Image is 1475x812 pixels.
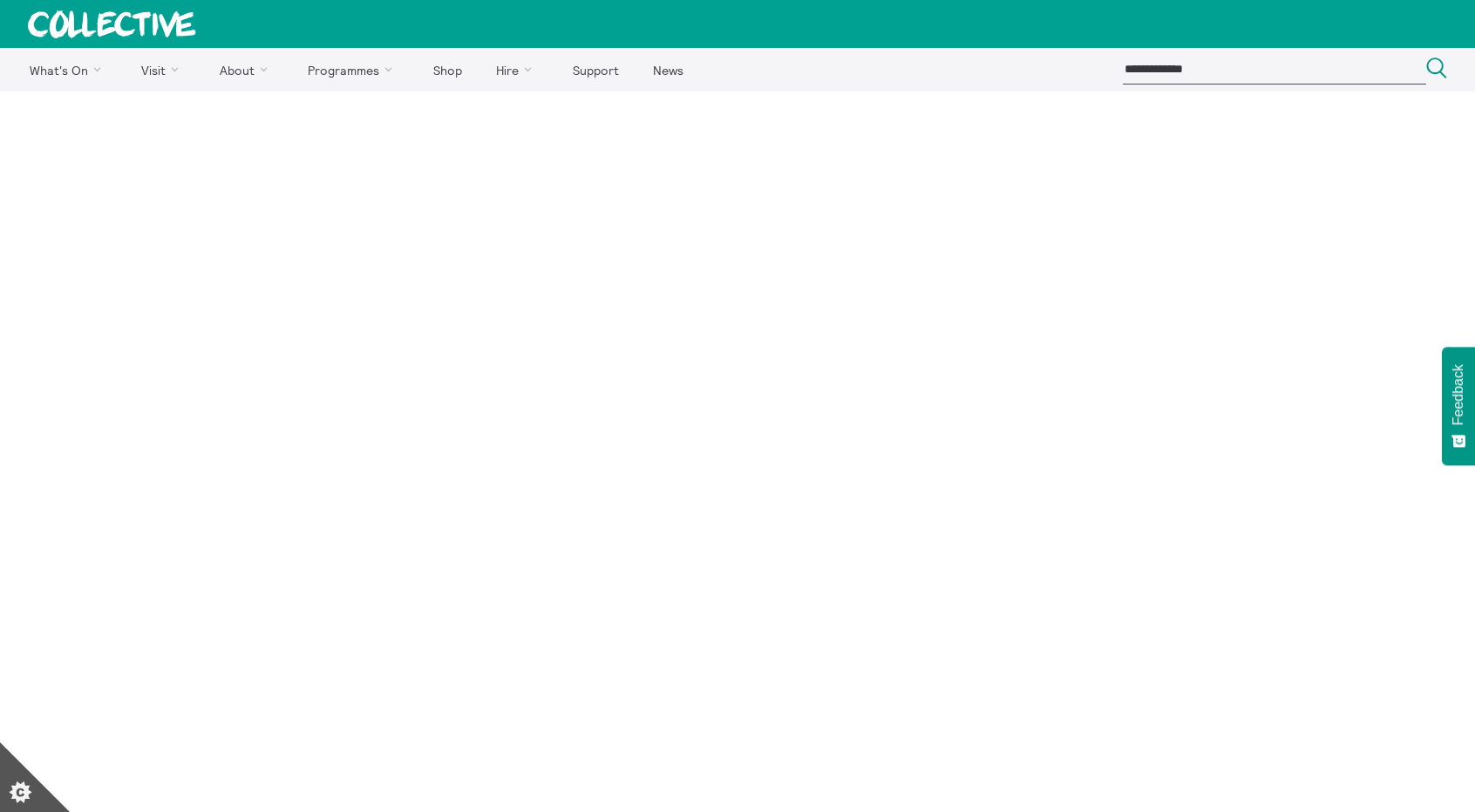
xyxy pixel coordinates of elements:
[204,48,289,91] a: About
[557,48,634,91] a: Support
[481,48,554,91] a: Hire
[418,48,477,91] a: Shop
[637,48,698,91] a: News
[293,48,415,91] a: Programmes
[14,48,123,91] a: What's On
[1451,364,1466,425] span: Feedback
[126,48,201,91] a: Visit
[1442,347,1475,465] button: Feedback - Show survey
